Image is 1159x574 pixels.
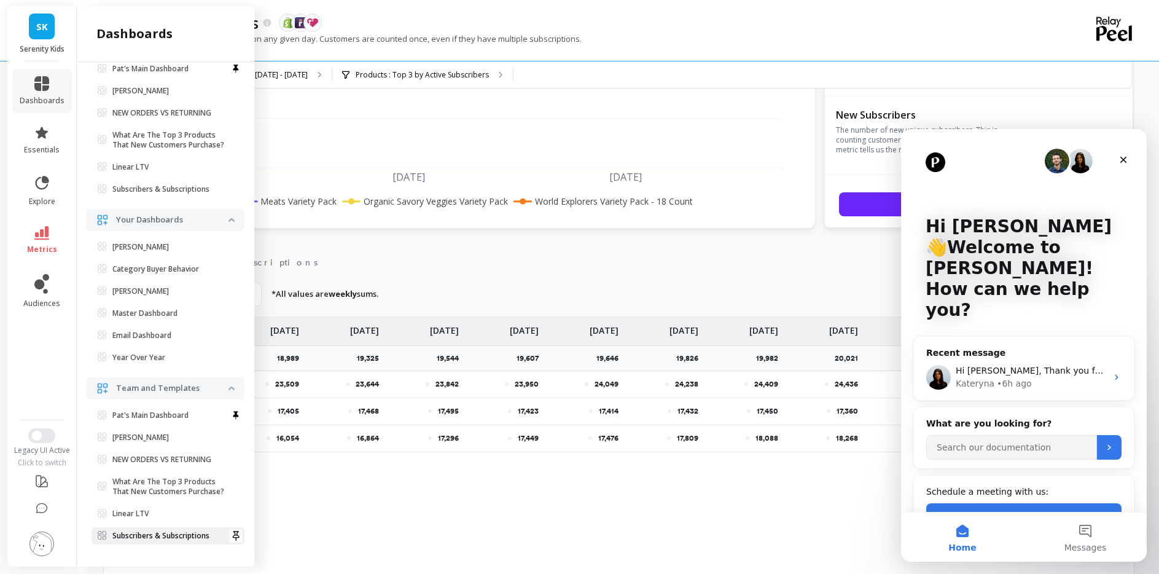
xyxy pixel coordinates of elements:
[112,531,209,541] p: Subscribers & Subscriptions
[836,109,1005,121] p: New Subscribers
[96,214,109,226] img: navigation item icon
[112,433,169,442] p: [PERSON_NAME]
[350,317,379,337] p: [DATE]
[112,477,228,497] p: What Are The Top 3 Products That New Customers Purchase?
[20,96,64,106] span: dashboards
[837,406,858,416] p: 17,360
[438,406,459,416] p: 17,495
[356,379,379,389] p: 23,644
[112,108,211,118] p: NEW ORDERS VS RETURNING
[757,406,778,416] p: 17,450
[103,33,582,44] p: The number of active subscribers on any given day. Customers are counted once, even if they have ...
[112,411,189,420] p: Pat's Main Dashboard
[23,299,60,309] span: audiences
[599,406,619,416] p: 17,414
[116,214,228,226] p: Your Dashboards
[112,309,178,318] p: Master Dashboard
[7,446,77,455] div: Legacy UI Active
[358,406,379,416] p: 17,468
[518,433,539,443] p: 17,449
[755,433,778,443] p: 18,088
[270,317,299,337] p: [DATE]
[295,17,306,28] img: api.smartrr.svg
[517,353,546,363] p: 19,607
[437,353,466,363] p: 19,544
[307,18,318,27] img: api.retextion.svg
[112,162,149,172] p: Linear LTV
[7,458,77,468] div: Click to switch
[430,317,459,337] p: [DATE]
[112,455,211,465] p: NEW ORDERS VS RETURNING
[228,218,235,222] img: down caret icon
[756,353,786,363] p: 19,982
[112,242,169,252] p: [PERSON_NAME]
[438,433,459,443] p: 17,296
[112,286,169,296] p: [PERSON_NAME]
[677,433,698,443] p: 17,809
[669,317,698,337] p: [DATE]
[112,130,228,150] p: What Are The Top 3 Products That New Customers Purchase?
[278,406,299,416] p: 17,405
[112,86,169,96] p: [PERSON_NAME]
[112,264,199,274] p: Category Buyer Behavior
[112,331,171,340] p: Email Dashboard
[754,379,778,389] p: 24,409
[271,288,378,301] p: *All values are sums.
[839,192,1125,216] button: Learn More
[36,20,48,34] span: SK
[435,379,459,389] p: 23,842
[835,353,865,363] p: 20,021
[24,145,60,155] span: essentials
[676,353,706,363] p: 19,826
[518,406,539,416] p: 17,423
[96,25,173,42] h2: dashboards
[357,353,386,363] p: 19,325
[283,17,294,28] img: api.shopify.svg
[329,288,357,299] strong: weekly
[29,197,55,206] span: explore
[596,353,626,363] p: 19,646
[112,509,149,519] p: Linear LTV
[590,317,619,337] p: [DATE]
[749,317,778,337] p: [DATE]
[228,387,235,390] img: down caret icon
[96,382,109,395] img: navigation item icon
[835,379,858,389] p: 24,436
[836,125,1005,155] p: The number of new unique subscribers. This is counting customers' first subscriptions. This metri...
[901,129,1147,562] iframe: Intercom live chat
[27,245,57,254] span: metrics
[112,64,189,74] p: Pat's Main Dashboard
[112,353,165,363] p: Year Over Year
[276,433,299,443] p: 16,054
[20,44,64,54] p: Serenity Kids
[836,433,858,443] p: 18,268
[675,379,698,389] p: 24,238
[277,353,306,363] p: 18,989
[356,70,489,80] p: Products : Top 3 by Active Subscribers
[677,406,698,416] p: 17,432
[103,246,1134,275] nav: Tabs
[29,532,54,556] img: profile picture
[1039,108,1098,164] button: Read article
[275,379,299,389] p: 23,509
[357,433,379,443] p: 16,864
[112,184,209,194] p: Subscribers & Subscriptions
[515,379,539,389] p: 23,950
